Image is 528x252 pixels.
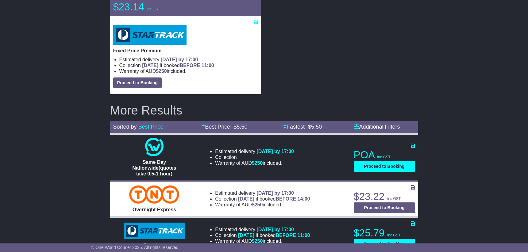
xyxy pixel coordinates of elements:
p: Fixed Price Premium [113,48,258,54]
span: [DATE] by 17:00 [256,149,294,154]
span: BEFORE [276,196,296,201]
span: inc GST [387,197,401,201]
img: TNT Domestic: Overnight Express [129,185,179,204]
p: POA [354,149,415,161]
span: [DATE] [142,63,158,68]
li: Warranty of AUD included. [215,160,294,166]
img: StarTrack: Premium [124,223,185,239]
li: Warranty of AUD included. [215,202,310,208]
button: Proceed to Booking [113,77,162,88]
span: if booked [238,233,310,238]
li: Warranty of AUD included. [215,238,310,244]
span: $ [252,202,263,207]
span: 11:00 [298,233,310,238]
span: 250 [255,202,263,207]
li: Estimated delivery [215,190,310,196]
span: $ [156,69,167,74]
span: 5.50 [237,124,247,130]
span: if booked [142,63,214,68]
span: inc GST [387,233,401,237]
span: [DATE] [238,196,254,201]
img: One World Courier: Same Day Nationwide(quotes take 0.5-1 hour) [145,138,164,156]
li: Collection [119,62,258,68]
span: Same Day Nationwide(quotes take 0.5-1 hour) [132,160,176,176]
span: 5.50 [311,124,322,130]
a: Best Price- $5.50 [202,124,247,130]
li: Collection [215,154,294,160]
li: Collection [215,196,310,202]
span: Sorted by [113,124,137,130]
span: Overnight Express [133,207,176,212]
span: inc GST [377,155,391,159]
span: [DATE] by 17:00 [256,190,294,196]
span: 14:00 [298,196,310,201]
span: $ [252,160,263,166]
a: Additional Filters [354,124,400,130]
span: - $ [230,124,247,130]
img: StarTrack: Fixed Price Premium [113,25,187,45]
p: $25.79 [354,227,415,239]
span: 250 [255,160,263,166]
span: [DATE] by 17:00 [256,227,294,232]
li: Estimated delivery [215,149,294,154]
li: Estimated delivery [119,57,258,62]
span: inc GST [147,7,160,11]
span: 11:00 [202,63,214,68]
button: Proceed to Booking [354,239,415,250]
span: $ [252,239,263,244]
p: $23.22 [354,190,415,203]
li: Warranty of AUD included. [119,68,258,74]
li: Estimated delivery [215,227,310,232]
span: © One World Courier 2025. All rights reserved. [91,245,180,250]
span: - $ [305,124,322,130]
p: $23.14 [113,1,190,13]
span: 250 [255,239,263,244]
span: if booked [238,196,310,201]
h2: More Results [110,103,418,117]
a: Best Price [138,124,164,130]
span: [DATE] by 17:00 [161,57,198,62]
li: Collection [215,232,310,238]
span: BEFORE [276,233,296,238]
span: BEFORE [180,63,200,68]
a: Fastest- $5.50 [283,124,322,130]
span: Premium [144,243,165,248]
button: Proceed to Booking [354,202,415,213]
span: [DATE] [238,233,254,238]
button: Proceed to Booking [354,161,415,172]
span: 250 [159,69,167,74]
